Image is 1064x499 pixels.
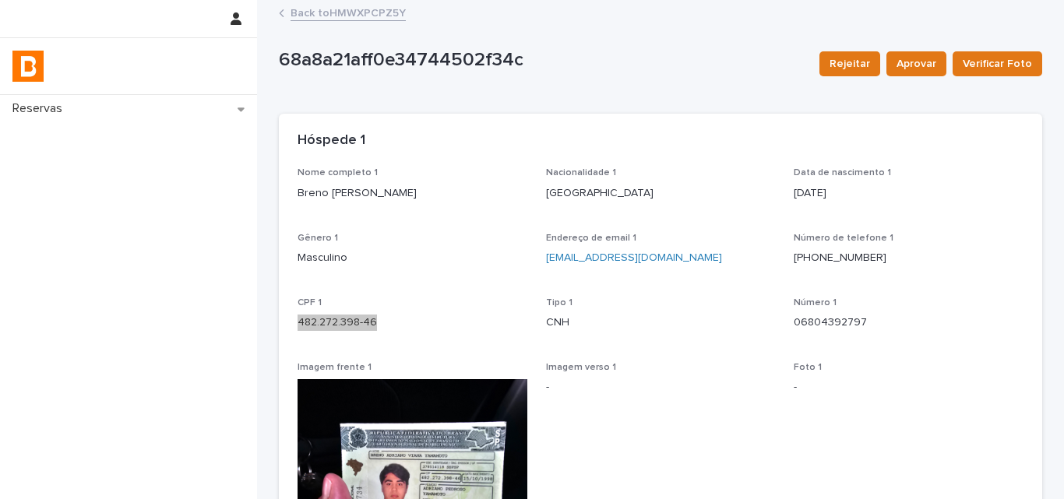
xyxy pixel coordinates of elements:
[794,363,822,372] span: Foto 1
[291,3,406,21] a: Back toHMWXPCPZ5Y
[298,315,527,331] p: 482.272.398-46
[794,185,1023,202] p: [DATE]
[794,252,886,263] a: [PHONE_NUMBER]
[298,298,322,307] span: CPF 1
[298,168,378,177] span: Nome completo 1
[963,56,1032,72] span: Verificar Foto
[546,234,636,243] span: Endereço de email 1
[886,51,946,76] button: Aprovar
[546,363,616,372] span: Imagem verso 1
[298,185,527,202] p: Breno [PERSON_NAME]
[830,56,870,72] span: Rejeitar
[546,379,776,395] p: -
[298,132,365,149] h2: Hóspede 1
[897,56,936,72] span: Aprovar
[12,51,44,82] img: zVaNuJHRTjyIjT5M9Xd5
[794,168,891,177] span: Data de nascimento 1
[6,101,75,116] p: Reservas
[794,298,837,307] span: Número 1
[298,234,338,243] span: Gênero 1
[279,49,807,72] p: 68a8a21aff0e34744502f34c
[794,234,893,243] span: Número de telefone 1
[819,51,880,76] button: Rejeitar
[546,168,616,177] span: Nacionalidade 1
[794,379,1023,395] p: -
[298,250,527,266] p: Masculino
[546,185,776,202] p: [GEOGRAPHIC_DATA]
[546,315,776,331] p: CNH
[546,252,722,263] a: [EMAIL_ADDRESS][DOMAIN_NAME]
[546,298,573,307] span: Tipo 1
[794,315,1023,331] p: 06804392797
[953,51,1042,76] button: Verificar Foto
[298,363,372,372] span: Imagem frente 1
